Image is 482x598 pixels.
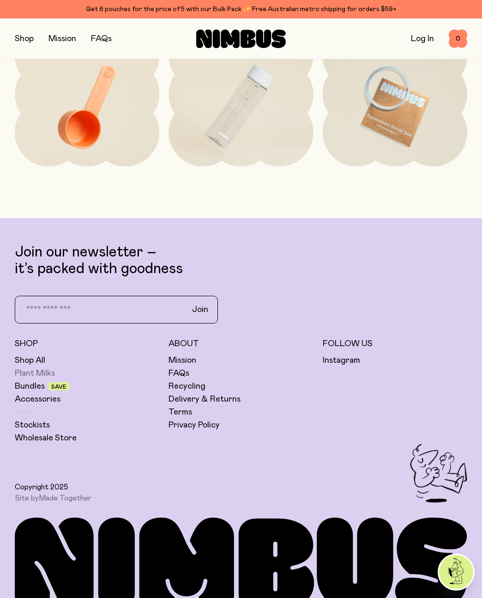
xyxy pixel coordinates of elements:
[15,433,77,444] a: Wholesale Store
[169,22,313,166] a: Bottle$29
[169,338,313,349] h5: About
[439,555,473,589] img: agent
[169,381,205,392] a: Recycling
[15,482,68,492] span: Copyright 2025
[15,394,60,405] a: Accessories
[15,22,159,166] a: Scoop$9
[15,420,50,431] a: Stockists
[48,35,76,43] a: Mission
[15,368,55,379] a: Plant Milks
[39,494,91,502] a: Made Together
[449,30,467,48] button: 0
[15,355,45,366] a: Shop All
[169,368,189,379] a: FAQs
[169,355,196,366] a: Mission
[15,338,159,349] h5: Shop
[91,35,112,43] a: FAQs
[323,355,360,366] a: Instagram
[169,420,220,431] a: Privacy Policy
[411,35,434,43] a: Log In
[51,384,66,390] span: Save
[323,338,467,349] h5: Follow Us
[169,407,192,418] a: Terms
[192,304,208,315] span: Join
[15,381,45,392] a: Bundles
[15,244,467,277] p: Join our newsletter – it’s packed with goodness
[15,4,467,15] div: Get 6 pouches for the price of 5 with our Bulk Pack ✨ Free Australian metro shipping for orders $59+
[185,300,216,319] button: Join
[169,394,241,405] a: Delivery & Returns
[323,22,467,166] a: Replacement Seal$2.90
[15,494,91,503] span: Site by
